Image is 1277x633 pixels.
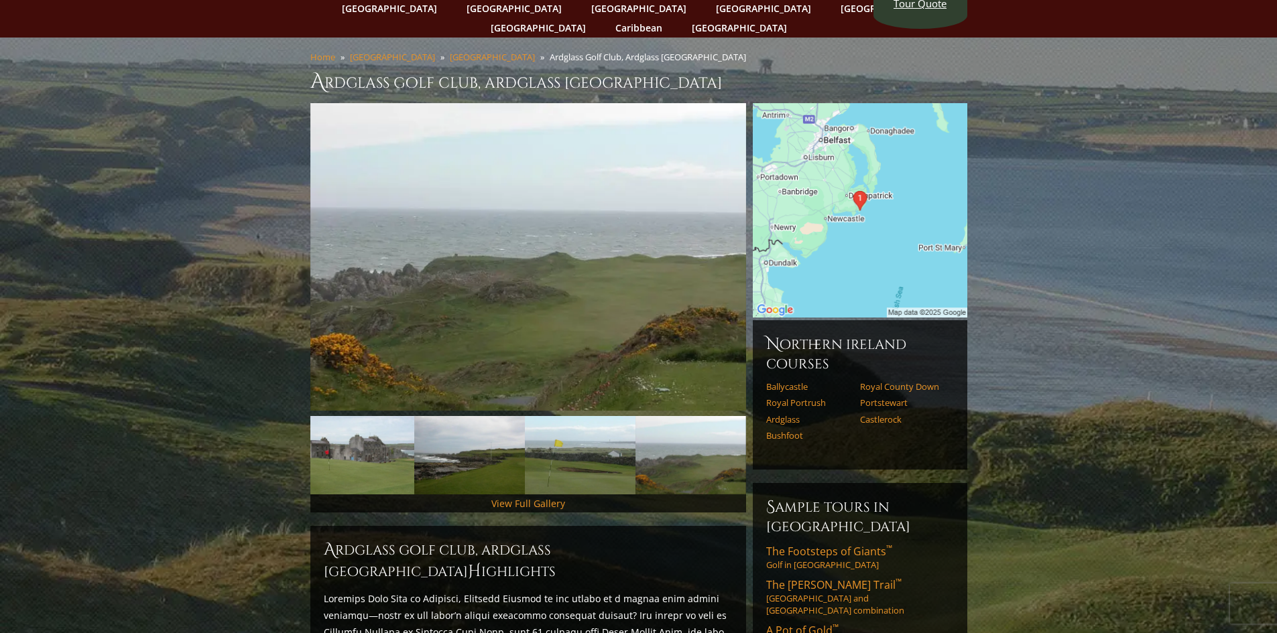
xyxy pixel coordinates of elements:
a: Castlerock [860,414,945,425]
a: The [PERSON_NAME] Trail™[GEOGRAPHIC_DATA] and [GEOGRAPHIC_DATA] combination [766,577,954,616]
sup: ™ [886,543,892,554]
a: [GEOGRAPHIC_DATA] [484,18,593,38]
a: Royal County Down [860,381,945,392]
a: Portstewart [860,397,945,408]
a: Caribbean [609,18,669,38]
h2: Ardglass Golf Club, Ardglass [GEOGRAPHIC_DATA] ighlights [324,539,733,582]
a: [GEOGRAPHIC_DATA] [450,51,535,63]
h1: Ardglass Golf Club, Ardglass [GEOGRAPHIC_DATA] [310,68,967,95]
a: Ardglass [766,414,851,425]
sup: ™ [896,576,902,587]
a: The Footsteps of Giants™Golf in [GEOGRAPHIC_DATA] [766,544,954,571]
sup: ™ [833,622,839,633]
a: [GEOGRAPHIC_DATA] [350,51,435,63]
span: H [468,561,481,582]
a: Royal Portrush [766,397,851,408]
h6: Sample Tours in [GEOGRAPHIC_DATA] [766,496,954,536]
h6: Northern Ireland Courses [766,334,954,373]
a: Ballycastle [766,381,851,392]
a: [GEOGRAPHIC_DATA] [685,18,794,38]
span: The [PERSON_NAME] Trail [766,577,902,592]
img: Google Map of Castle Pl, Ardglass, County Down BT30 7TP, United Kingdom [753,103,967,318]
a: Home [310,51,335,63]
li: Ardglass Golf Club, Ardglass [GEOGRAPHIC_DATA] [550,51,751,63]
a: Bushfoot [766,430,851,441]
span: The Footsteps of Giants [766,544,892,559]
a: View Full Gallery [491,497,565,510]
